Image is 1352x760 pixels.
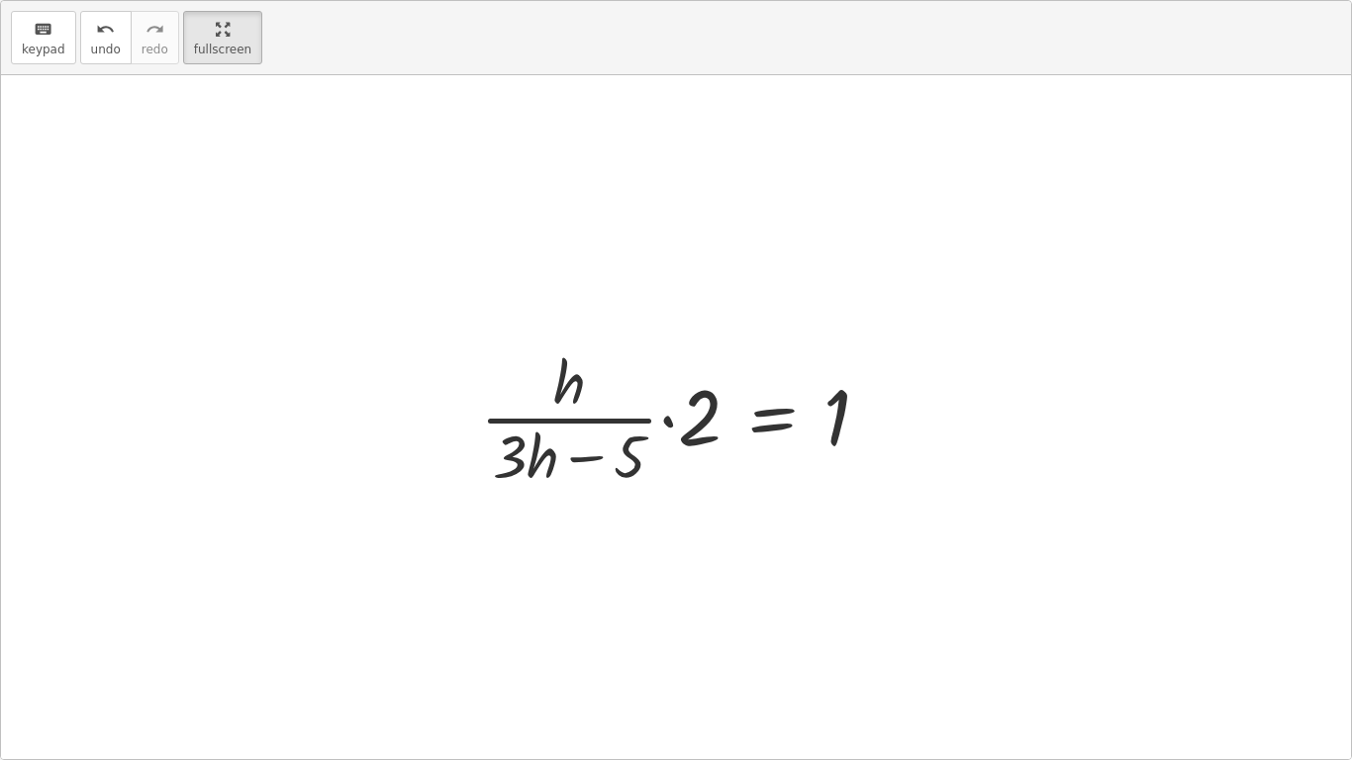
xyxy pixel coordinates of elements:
[142,43,168,56] span: redo
[145,18,164,42] i: redo
[22,43,65,56] span: keypad
[34,18,52,42] i: keyboard
[131,11,179,64] button: redoredo
[183,11,262,64] button: fullscreen
[11,11,76,64] button: keyboardkeypad
[96,18,115,42] i: undo
[91,43,121,56] span: undo
[194,43,251,56] span: fullscreen
[80,11,132,64] button: undoundo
